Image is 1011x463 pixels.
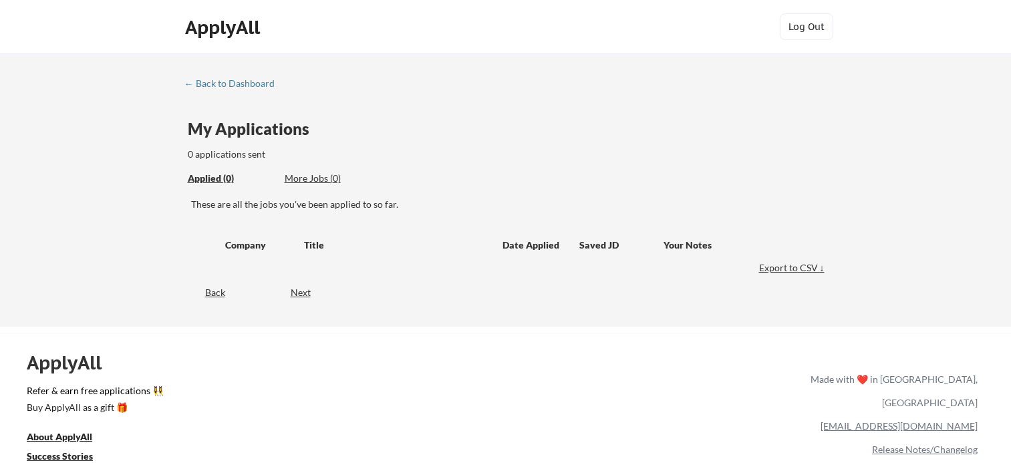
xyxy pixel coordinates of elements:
a: About ApplyAll [27,430,111,446]
div: Made with ❤️ in [GEOGRAPHIC_DATA], [GEOGRAPHIC_DATA] [805,367,978,414]
div: ApplyAll [185,16,264,39]
div: Date Applied [502,239,561,252]
div: Title [304,239,490,252]
a: ← Back to Dashboard [184,78,285,92]
div: ← Back to Dashboard [184,79,285,88]
div: Export to CSV ↓ [759,261,828,275]
div: My Applications [188,121,320,137]
div: Your Notes [664,239,816,252]
a: Refer & earn free applications 👯‍♀️ [27,386,531,400]
div: 0 applications sent [188,148,446,161]
div: Applied (0) [188,172,275,185]
div: These are all the jobs you've been applied to so far. [191,198,828,211]
button: Log Out [780,13,833,40]
div: Next [291,286,326,299]
div: These are job applications we think you'd be a good fit for, but couldn't apply you to automatica... [285,172,383,186]
div: These are all the jobs you've been applied to so far. [188,172,275,186]
u: Success Stories [27,450,93,462]
div: Saved JD [579,233,664,257]
u: About ApplyAll [27,431,92,442]
a: Release Notes/Changelog [872,444,978,455]
div: Buy ApplyAll as a gift 🎁 [27,403,160,412]
div: Company [225,239,292,252]
div: Back [184,286,225,299]
div: More Jobs (0) [285,172,383,185]
div: ApplyAll [27,351,117,374]
a: Buy ApplyAll as a gift 🎁 [27,400,160,417]
a: [EMAIL_ADDRESS][DOMAIN_NAME] [821,420,978,432]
